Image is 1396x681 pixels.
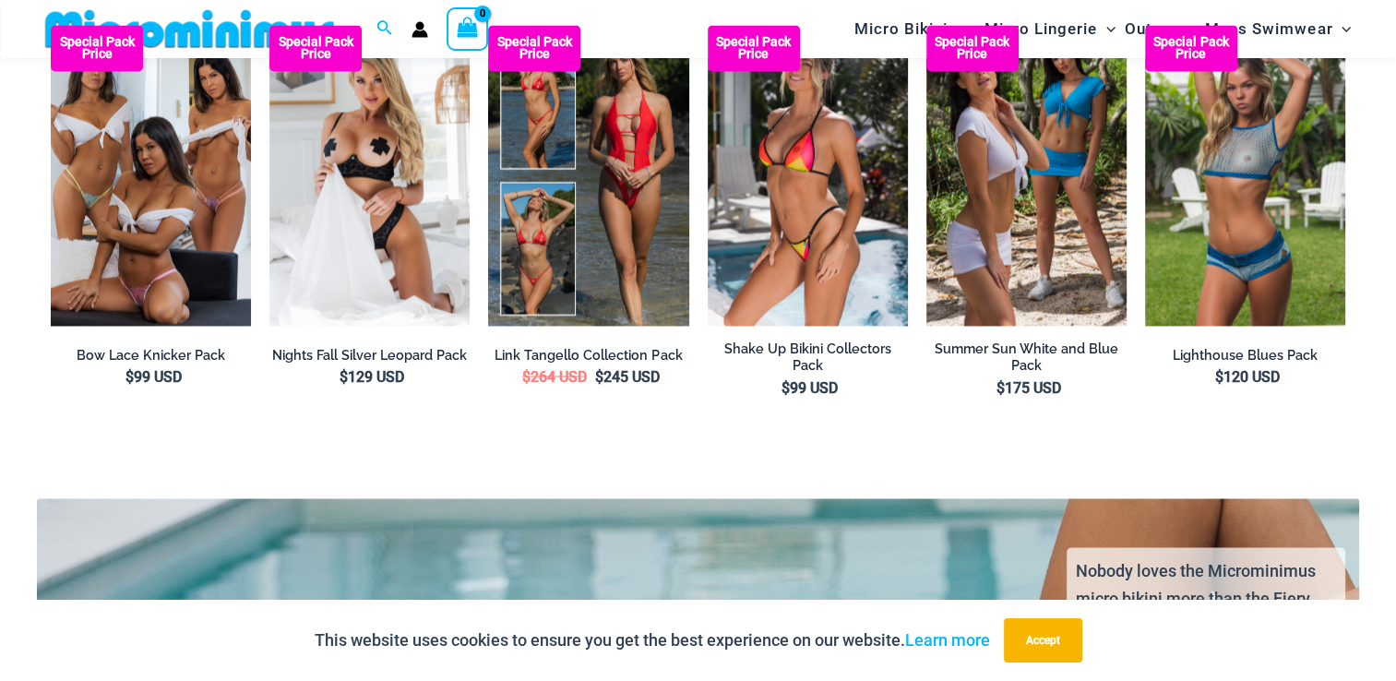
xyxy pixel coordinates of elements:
[1125,6,1177,53] span: Outers
[412,21,428,38] a: Account icon link
[980,6,1120,53] a: Micro LingerieMenu ToggleMenu Toggle
[38,8,341,50] img: MM SHOP LOGO FLAT
[1205,6,1332,53] span: Mens Swimwear
[1120,6,1200,53] a: OutersMenu ToggleMenu Toggle
[1177,6,1196,53] span: Menu Toggle
[269,25,470,326] a: Nights Fall Silver Leopard 1036 Bra 6046 Thong 09v2 Nights Fall Silver Leopard 1036 Bra 6046 Thon...
[269,36,362,60] b: Special Pack Price
[926,340,1127,374] a: Summer Sun White and Blue Pack
[708,25,908,326] img: Shake Up Sunset 3145 Top 4145 Bottom 04
[522,367,587,385] bdi: 264 USD
[125,367,182,385] bdi: 99 USD
[522,367,531,385] span: $
[782,378,790,396] span: $
[269,346,470,364] a: Nights Fall Silver Leopard Pack
[51,346,251,364] a: Bow Lace Knicker Pack
[376,18,393,41] a: Search icon link
[708,340,908,374] a: Shake Up Bikini Collectors Pack
[125,367,134,385] span: $
[1097,6,1116,53] span: Menu Toggle
[269,25,470,326] img: Nights Fall Silver Leopard 1036 Bra 6046 Thong 09v2
[1145,25,1345,326] img: Lighthouse Blues 3668 Crop Top 516 Short 03
[595,367,660,385] bdi: 245 USD
[850,6,980,53] a: Micro BikinisMenu ToggleMenu Toggle
[926,25,1127,326] a: Summer Sun White and Blue Pack Summer Sun Blue 9116 Top 522 Skirt 04Summer Sun Blue 9116 Top 522 ...
[854,6,957,53] span: Micro Bikinis
[51,25,251,326] img: Bow Lace Knicker Pack
[488,36,580,60] b: Special Pack Price
[847,3,1359,55] nav: Site Navigation
[488,25,688,326] a: Collection Pack Collection Pack BCollection Pack B
[996,378,1061,396] bdi: 175 USD
[1215,367,1223,385] span: $
[51,25,251,326] a: Bow Lace Knicker Pack Bow Lace Mint Multi 601 Thong 03Bow Lace Mint Multi 601 Thong 03
[1215,367,1280,385] bdi: 120 USD
[708,36,800,60] b: Special Pack Price
[905,630,990,650] a: Learn more
[957,6,975,53] span: Menu Toggle
[488,346,688,364] a: Link Tangello Collection Pack
[595,367,603,385] span: $
[51,36,143,60] b: Special Pack Price
[1145,36,1237,60] b: Special Pack Price
[1200,6,1355,53] a: Mens SwimwearMenu ToggleMenu Toggle
[926,25,1127,326] img: Summer Sun White and Blue Pack
[926,36,1019,60] b: Special Pack Price
[996,378,1005,396] span: $
[447,7,489,50] a: View Shopping Cart, empty
[1004,618,1082,663] button: Accept
[708,25,908,326] a: Shake Up Sunset 3145 Top 4145 Bottom 04 Shake Up Sunset 3145 Top 4145 Bottom 05Shake Up Sunset 31...
[315,627,990,654] p: This website uses cookies to ensure you get the best experience on our website.
[782,378,838,396] bdi: 99 USD
[1332,6,1351,53] span: Menu Toggle
[340,367,404,385] bdi: 129 USD
[340,367,348,385] span: $
[1145,25,1345,326] a: Lighthouse Blues 3668 Crop Top 516 Short 03 Lighthouse Blues 3668 Crop Top 516 Short 04Lighthouse...
[1145,346,1345,364] a: Lighthouse Blues Pack
[488,25,688,326] img: Collection Pack
[984,6,1097,53] span: Micro Lingerie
